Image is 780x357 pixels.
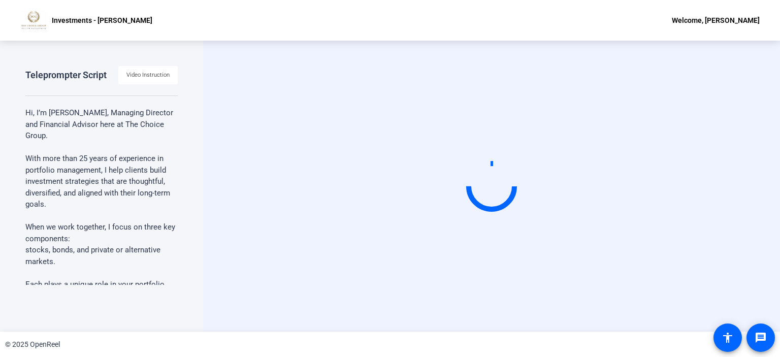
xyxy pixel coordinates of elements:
p: Investments - [PERSON_NAME] [52,14,152,26]
p: Each plays a unique role in your portfolio and together, they create a more complete picture of g... [25,279,178,313]
p: With more than 25 years of experience in portfolio management, I help clients build investment st... [25,153,178,210]
p: stocks, bonds, and private or alternative markets. [25,244,178,267]
div: Welcome, [PERSON_NAME] [672,14,760,26]
p: Hi, I’m [PERSON_NAME], Managing Director and Financial Advisor here at The Choice Group. [25,107,178,142]
p: When we work together, I focus on three key components: [25,221,178,244]
div: © 2025 OpenReel [5,339,60,350]
img: OpenReel logo [20,10,47,30]
mat-icon: accessibility [722,332,734,344]
button: Video Instruction [118,66,178,84]
div: Teleprompter Script [25,69,107,81]
span: Video Instruction [126,68,170,83]
mat-icon: message [755,332,767,344]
